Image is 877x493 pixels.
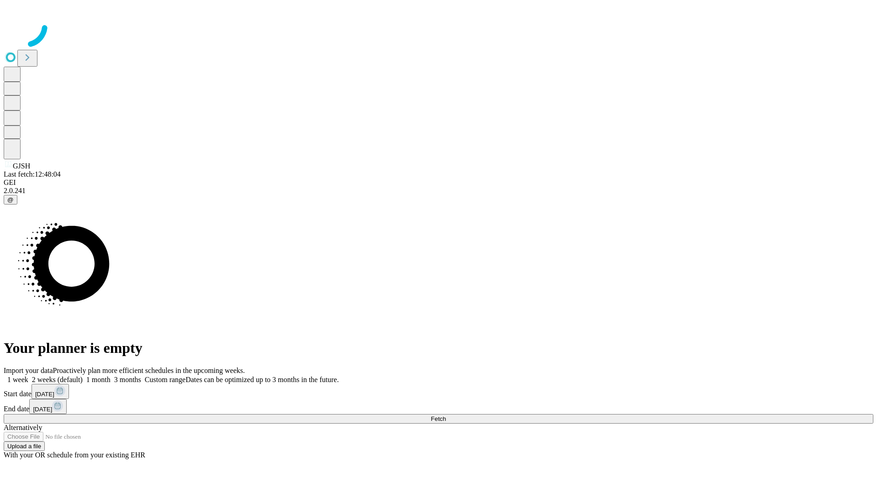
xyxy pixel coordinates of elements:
[35,391,54,398] span: [DATE]
[4,170,61,178] span: Last fetch: 12:48:04
[13,162,30,170] span: GJSH
[4,441,45,451] button: Upload a file
[29,399,67,414] button: [DATE]
[4,178,873,187] div: GEI
[4,451,145,459] span: With your OR schedule from your existing EHR
[32,384,69,399] button: [DATE]
[4,367,53,374] span: Import your data
[7,376,28,383] span: 1 week
[4,187,873,195] div: 2.0.241
[53,367,245,374] span: Proactively plan more efficient schedules in the upcoming weeks.
[33,406,52,413] span: [DATE]
[145,376,185,383] span: Custom range
[4,399,873,414] div: End date
[431,415,446,422] span: Fetch
[185,376,338,383] span: Dates can be optimized up to 3 months in the future.
[4,414,873,424] button: Fetch
[4,424,42,431] span: Alternatively
[7,196,14,203] span: @
[114,376,141,383] span: 3 months
[4,384,873,399] div: Start date
[86,376,111,383] span: 1 month
[4,340,873,357] h1: Your planner is empty
[32,376,83,383] span: 2 weeks (default)
[4,195,17,205] button: @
